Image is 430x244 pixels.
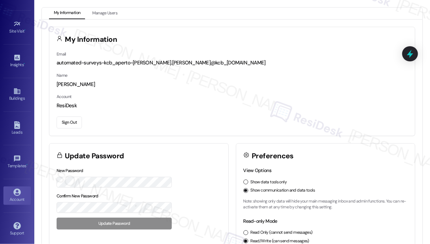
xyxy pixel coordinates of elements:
[26,162,27,167] span: •
[243,167,272,173] label: View Options
[87,8,122,19] button: Manage Users
[57,94,72,99] label: Account
[243,218,277,224] label: Read-only Mode
[25,28,26,33] span: •
[57,59,408,66] div: automated-surveys-kcb_aperto-[PERSON_NAME].[PERSON_NAME]@kcb_[DOMAIN_NAME]
[251,230,313,236] label: Read Only (cannot send messages)
[57,193,98,199] label: Confirm New Password
[49,8,85,19] button: My Information
[3,186,31,205] a: Account
[57,81,408,88] div: [PERSON_NAME]
[57,51,66,57] label: Email
[251,187,315,194] label: Show communication and data tools
[24,61,25,66] span: •
[65,152,124,160] h3: Update Password
[3,52,31,70] a: Insights •
[251,179,287,185] label: Show data tools only
[57,168,83,173] label: New Password
[3,18,31,37] a: Site Visit •
[3,153,31,171] a: Templates •
[3,85,31,104] a: Buildings
[57,102,408,109] div: ResiDesk
[57,117,82,129] button: Sign Out
[65,36,117,43] h3: My Information
[3,220,31,239] a: Support
[252,152,294,160] h3: Preferences
[3,119,31,138] a: Leads
[243,198,408,210] p: Note: showing only data will hide your main messaging inbox and admin functions. You can re-activ...
[57,73,68,78] label: Name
